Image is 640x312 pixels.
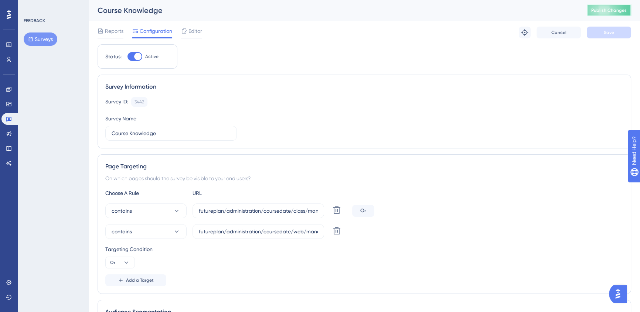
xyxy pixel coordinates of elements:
div: Page Targeting [105,162,623,171]
div: Survey Name [105,114,136,123]
button: Publish Changes [587,4,631,16]
div: Survey Information [105,82,623,91]
div: Status: [105,52,122,61]
span: Publish Changes [591,7,627,13]
input: yourwebsite.com/path [199,227,318,236]
span: Reports [105,27,123,35]
iframe: UserGuiding AI Assistant Launcher [609,283,631,305]
button: contains [105,203,187,218]
button: contains [105,224,187,239]
span: Configuration [140,27,172,35]
div: Or [352,205,374,217]
div: 3442 [135,99,144,105]
span: Editor [188,27,202,35]
div: Course Knowledge [98,5,568,16]
div: On which pages should the survey be visible to your end users? [105,174,623,183]
div: FEEDBACK [24,18,45,24]
span: Add a Target [126,277,154,283]
button: Cancel [537,27,581,38]
span: Save [604,30,614,35]
span: contains [112,206,132,215]
span: Active [145,54,159,59]
span: Or [110,260,115,265]
div: Survey ID: [105,97,128,107]
div: Targeting Condition [105,245,623,254]
span: Need Help? [17,2,46,11]
input: Type your Survey name [112,129,231,137]
div: Choose A Rule [105,189,187,198]
button: Surveys [24,32,57,46]
button: Or [105,257,135,268]
button: Add a Target [105,274,166,286]
button: Save [587,27,631,38]
span: Cancel [551,30,566,35]
input: yourwebsite.com/path [199,207,318,215]
div: URL [193,189,274,198]
span: contains [112,227,132,236]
